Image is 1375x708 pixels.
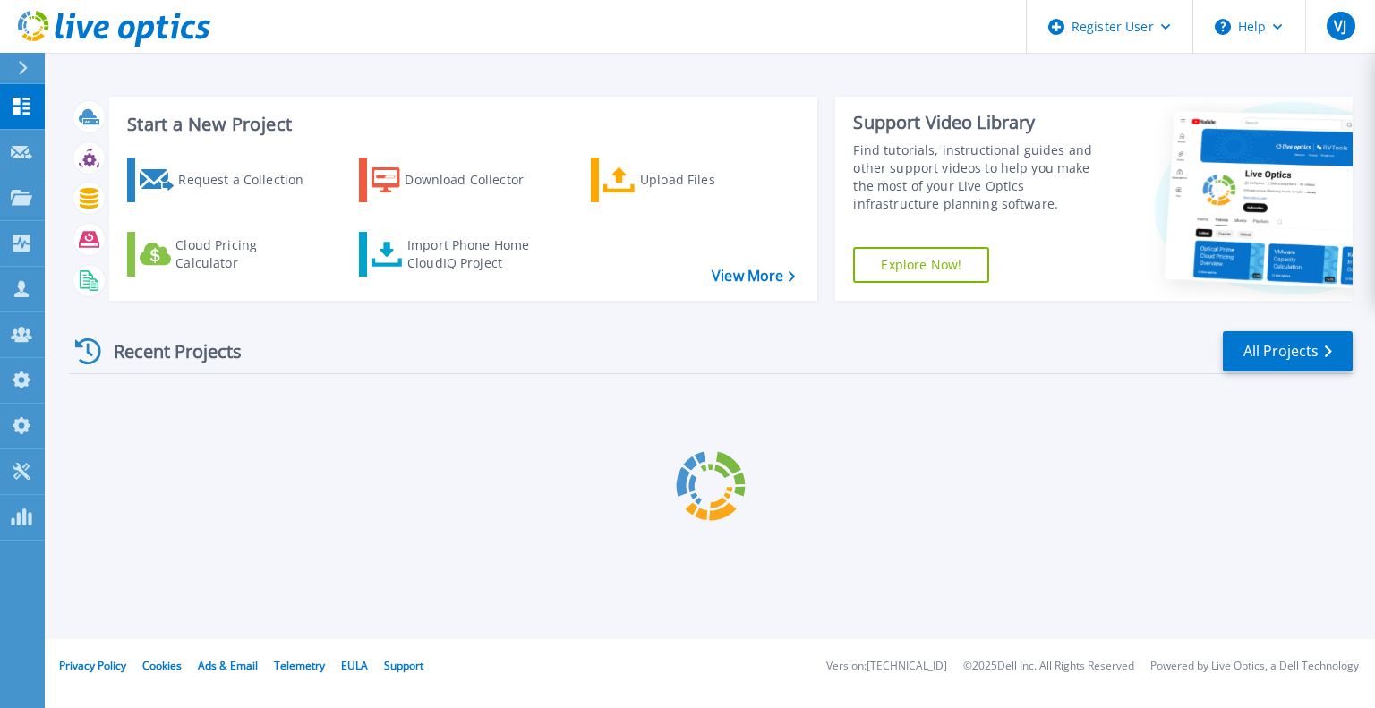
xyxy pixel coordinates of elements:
h3: Start a New Project [127,115,795,134]
a: All Projects [1223,331,1353,371]
a: EULA [341,658,368,673]
li: Powered by Live Optics, a Dell Technology [1150,661,1359,672]
div: Cloud Pricing Calculator [175,236,319,272]
div: Download Collector [405,162,548,198]
a: View More [712,268,795,285]
div: Find tutorials, instructional guides and other support videos to help you make the most of your L... [853,141,1113,213]
a: Telemetry [274,658,325,673]
div: Request a Collection [178,162,321,198]
a: Request a Collection [127,158,327,202]
span: VJ [1334,19,1346,33]
a: Ads & Email [198,658,258,673]
div: Support Video Library [853,111,1113,134]
div: Import Phone Home CloudIQ Project [407,236,547,272]
a: Download Collector [359,158,559,202]
a: Support [384,658,423,673]
a: Cloud Pricing Calculator [127,232,327,277]
a: Explore Now! [853,247,989,283]
li: © 2025 Dell Inc. All Rights Reserved [963,661,1134,672]
li: Version: [TECHNICAL_ID] [826,661,947,672]
div: Recent Projects [69,329,266,373]
a: Privacy Policy [59,658,126,673]
a: Cookies [142,658,182,673]
a: Upload Files [591,158,790,202]
div: Upload Files [640,162,783,198]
